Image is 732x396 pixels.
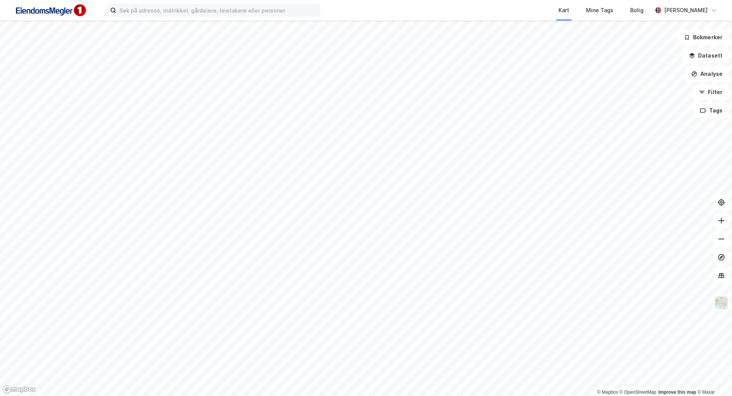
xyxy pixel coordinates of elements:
button: Analyse [685,66,729,82]
div: Bolig [630,6,644,15]
div: Kontrollprogram for chat [694,359,732,396]
input: Søk på adresse, matrikkel, gårdeiere, leietakere eller personer [116,5,320,16]
a: Mapbox homepage [2,385,36,394]
button: Datasett [682,48,729,63]
img: F4PB6Px+NJ5v8B7XTbfpPpyloAAAAASUVORK5CYII= [12,2,88,19]
a: OpenStreetMap [620,390,657,395]
button: Filter [692,85,729,100]
a: Improve this map [658,390,696,395]
div: [PERSON_NAME] [664,6,708,15]
a: Mapbox [597,390,618,395]
button: Tags [693,103,729,118]
div: Kart [559,6,569,15]
iframe: Chat Widget [694,359,732,396]
button: Bokmerker [677,30,729,45]
img: Z [714,296,729,310]
div: Mine Tags [586,6,613,15]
